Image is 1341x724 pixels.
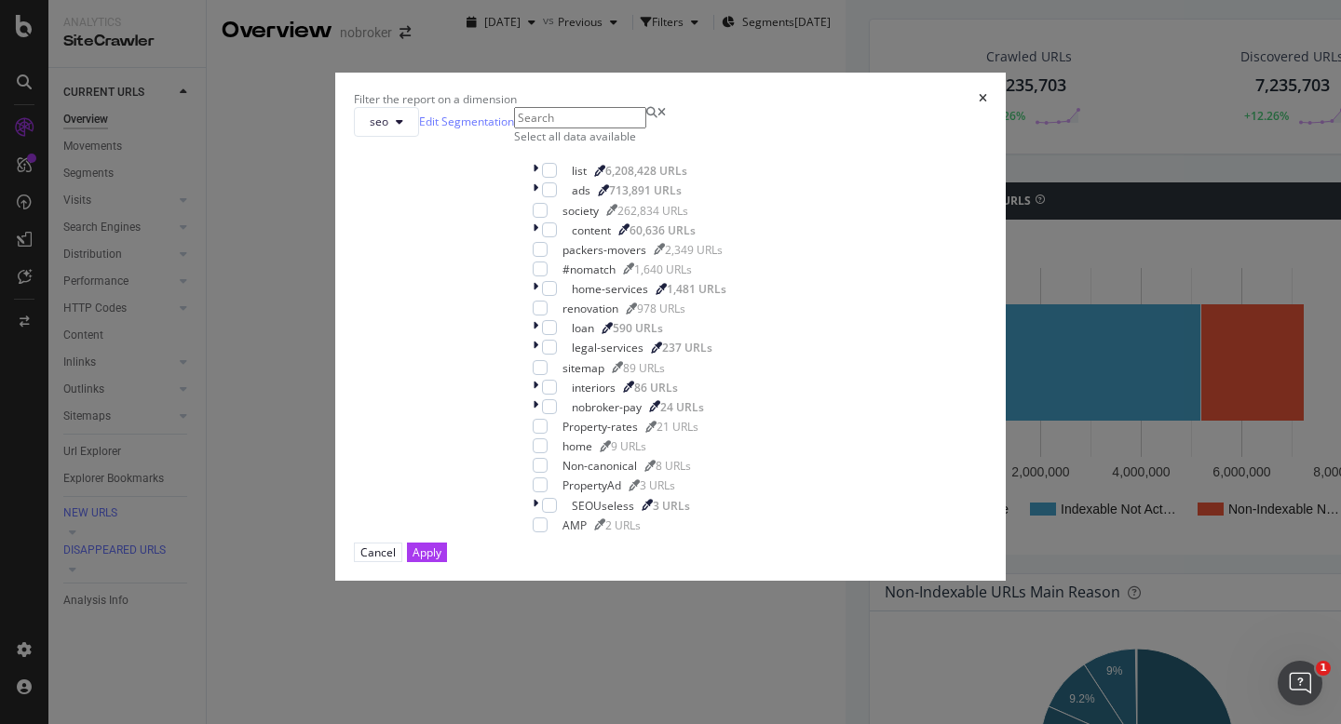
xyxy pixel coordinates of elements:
button: Apply [407,543,447,562]
div: Apply [413,544,441,560]
div: 3 URLs [653,498,690,514]
div: home-services [572,281,648,297]
div: 262,834 URLs [617,203,688,219]
a: Edit Segmentation [419,112,514,131]
span: 1 [1316,661,1331,676]
div: 2,349 URLs [665,242,723,258]
div: 60,636 URLs [630,222,696,238]
div: SEOUseless [572,498,634,514]
div: 6,208,428 URLs [605,163,687,179]
input: Search [514,107,646,128]
div: PropertyAd [562,477,621,493]
div: 86 URLs [634,380,678,396]
div: Select all data available [514,128,745,144]
div: Property-rates [562,419,638,435]
div: 8 URLs [656,458,691,474]
div: AMP [562,517,587,533]
div: loan [572,320,594,336]
div: times [979,91,987,107]
div: 3 URLs [640,477,675,493]
div: 1,481 URLs [667,281,726,297]
button: seo [354,107,419,137]
div: 21 URLs [657,419,698,435]
div: #nomatch [562,261,616,277]
button: Cancel [354,543,402,562]
div: sitemap [562,360,604,376]
div: nobroker-pay [572,399,642,415]
div: 713,891 URLs [609,182,682,198]
div: 9 URLs [611,438,646,454]
div: 2 URLs [605,517,641,533]
div: society [562,203,599,219]
div: 1,640 URLs [634,261,692,277]
div: list [572,163,587,179]
div: modal [335,73,1006,581]
div: Cancel [360,544,396,560]
div: Non-canonical [562,458,637,474]
div: home [562,438,592,454]
div: 237 URLs [662,340,712,355]
div: 24 URLs [660,399,704,415]
div: renovation [562,301,618,316]
div: 89 URLs [623,360,665,376]
div: ads [572,182,590,198]
div: 978 URLs [637,301,685,316]
div: Filter the report on a dimension [354,91,517,107]
div: packers-movers [562,242,646,258]
div: 590 URLs [613,320,663,336]
iframe: Intercom live chat [1278,661,1322,705]
div: interiors [572,380,616,396]
div: content [572,222,611,238]
span: seo [370,114,388,129]
div: legal-services [572,340,643,355]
